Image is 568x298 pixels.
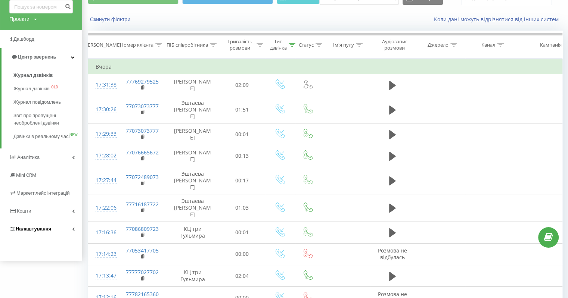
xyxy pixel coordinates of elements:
[378,247,407,261] span: Розмова не відбулась
[126,103,159,110] a: 77073073777
[13,95,82,109] a: Журнал повідомлень
[13,36,34,42] span: Дашборд
[96,102,111,117] div: 17:30:26
[126,127,159,134] a: 77073073777
[219,167,266,194] td: 00:17
[13,82,82,95] a: Журнал дзвінківOLD
[167,194,219,222] td: Эштаева [PERSON_NAME]
[225,38,255,51] div: Тривалість розмови
[299,42,314,48] div: Статус
[219,123,266,145] td: 00:01
[167,222,219,243] td: КЦ три Гульмира
[167,265,219,287] td: КЦ три Гульмира
[219,265,266,287] td: 02:04
[219,74,266,96] td: 02:09
[18,54,56,60] span: Центр звернень
[219,96,266,123] td: 01:51
[96,78,111,92] div: 17:31:38
[13,109,82,130] a: Звіт про пропущені необроблені дзвінки
[126,149,159,156] a: 77076665672
[167,42,208,48] div: ПІБ співробітника
[126,291,159,298] a: 77782165360
[167,123,219,145] td: [PERSON_NAME]
[126,269,159,276] a: 77777027702
[96,247,111,261] div: 17:14:23
[219,194,266,222] td: 01:03
[13,112,78,127] span: Звіт про пропущені необроблені дзвінки
[126,201,159,208] a: 77716187722
[16,172,36,178] span: Mini CRM
[376,38,413,51] div: Аудіозапис розмови
[13,133,69,140] span: Дзвінки в реальному часі
[17,154,40,160] span: Аналiтика
[167,74,219,96] td: [PERSON_NAME]
[219,222,266,243] td: 00:01
[96,269,111,283] div: 17:13:47
[219,243,266,265] td: 00:00
[96,201,111,215] div: 17:22:06
[13,72,53,79] span: Журнал дзвінків
[540,42,562,48] div: Кампанія
[333,42,354,48] div: Ім'я пулу
[13,98,61,106] span: Журнал повідомлень
[96,148,111,163] div: 17:28:02
[96,173,111,188] div: 17:27:44
[481,42,495,48] div: Канал
[270,38,287,51] div: Тип дзвінка
[13,69,82,82] a: Журнал дзвінків
[88,16,134,23] button: Скинути фільтри
[96,127,111,141] div: 17:29:33
[13,85,49,92] span: Журнал дзвінків
[13,130,82,143] a: Дзвінки в реальному часіNEW
[167,167,219,194] td: Эштаева [PERSON_NAME]
[167,96,219,123] td: Эштаева [PERSON_NAME]
[126,247,159,254] a: 77053417705
[1,48,82,66] a: Центр звернень
[219,145,266,167] td: 00:13
[83,42,121,48] div: [PERSON_NAME]
[16,190,70,196] span: Маркетплейс інтеграцій
[126,225,159,232] a: 77086809723
[126,78,159,85] a: 77769279525
[9,15,30,23] div: Проекти
[120,42,153,48] div: Номер клієнта
[16,226,51,232] span: Налаштування
[126,173,159,181] a: 77072489073
[434,16,562,23] a: Коли дані можуть відрізнятися вiд інших систем
[428,42,448,48] div: Джерело
[167,145,219,167] td: [PERSON_NAME]
[17,208,31,214] span: Кошти
[96,225,111,240] div: 17:16:36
